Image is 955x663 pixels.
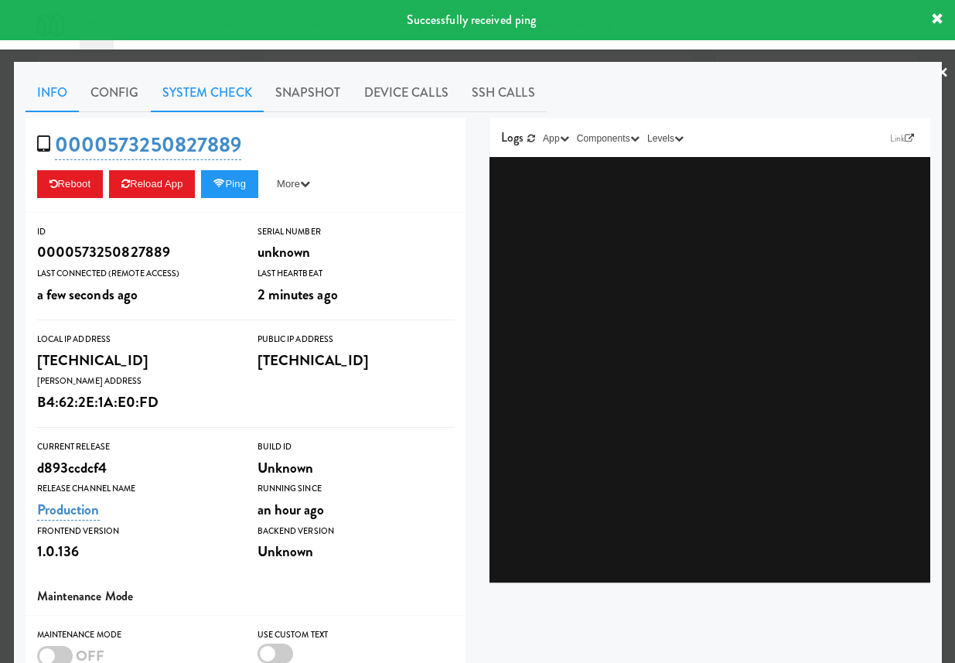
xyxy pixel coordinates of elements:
div: Maintenance Mode [37,627,234,643]
div: d893ccdcf4 [37,455,234,481]
span: 2 minutes ago [258,284,338,305]
a: Production [37,499,100,521]
button: Reload App [109,170,195,198]
div: Build Id [258,439,455,455]
div: 1.0.136 [37,538,234,565]
span: Maintenance Mode [37,587,134,605]
span: a few seconds ago [37,284,138,305]
div: Serial Number [258,224,455,240]
div: Backend Version [258,524,455,539]
a: Link [886,131,919,146]
a: Config [79,73,151,112]
div: Frontend Version [37,524,234,539]
div: Current Release [37,439,234,455]
div: 0000573250827889 [37,239,234,265]
a: × [936,50,949,97]
span: Successfully received ping [407,11,537,29]
div: Use Custom Text [258,627,455,643]
span: Logs [501,128,524,146]
button: Levels [643,131,687,146]
a: System Check [151,73,264,112]
div: Last Heartbeat [258,266,455,282]
a: Snapshot [264,73,353,112]
div: Local IP Address [37,332,234,347]
a: Info [26,73,79,112]
div: [TECHNICAL_ID] [258,347,455,374]
div: Running Since [258,481,455,497]
div: Release Channel Name [37,481,234,497]
div: Unknown [258,455,455,481]
span: an hour ago [258,499,325,520]
a: SSH Calls [460,73,547,112]
div: [TECHNICAL_ID] [37,347,234,374]
div: Unknown [258,538,455,565]
a: 0000573250827889 [55,130,242,160]
div: Public IP Address [258,332,455,347]
div: B4:62:2E:1A:E0:FD [37,389,234,415]
div: unknown [258,239,455,265]
div: [PERSON_NAME] Address [37,374,234,389]
a: Device Calls [353,73,460,112]
button: More [264,170,322,198]
div: ID [37,224,234,240]
button: App [539,131,573,146]
div: Last Connected (Remote Access) [37,266,234,282]
button: Ping [201,170,258,198]
button: Components [573,131,643,146]
button: Reboot [37,170,104,198]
